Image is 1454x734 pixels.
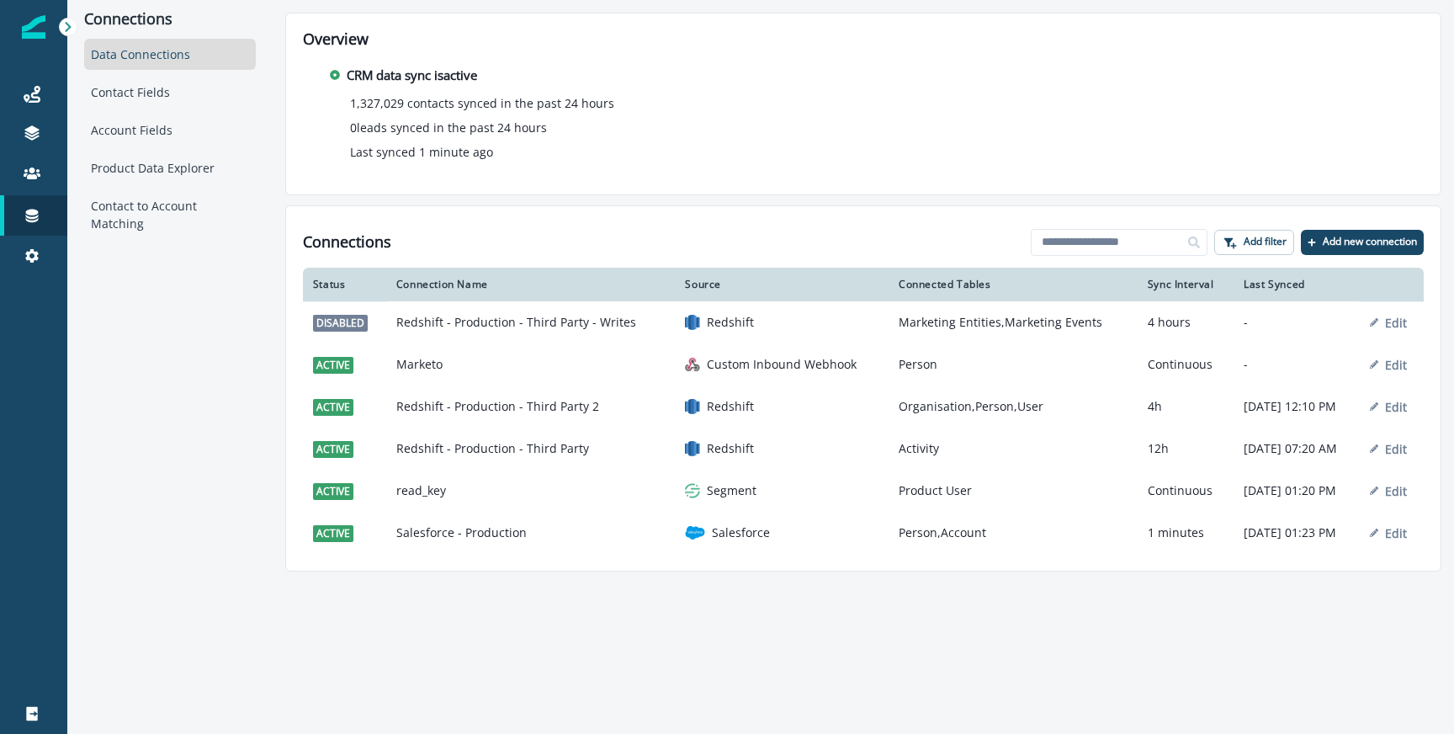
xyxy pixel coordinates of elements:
img: Inflection [22,15,45,39]
td: Salesforce - Production [386,512,676,554]
td: 4h [1138,386,1234,428]
div: Data Connections [84,39,256,70]
span: active [313,525,353,542]
p: Edit [1385,525,1407,541]
img: redshift [685,399,700,414]
td: read_key [386,470,676,512]
p: [DATE] 01:20 PM [1244,482,1350,499]
button: Edit [1370,315,1407,331]
p: Add new connection [1323,236,1417,247]
p: Salesforce [712,524,770,541]
button: Add new connection [1301,230,1424,255]
a: activeread_keysegmentSegmentProduct UserContinuous[DATE] 01:20 PMEdit [303,470,1424,512]
a: activeRedshift - Production - Third PartyredshiftRedshiftActivity12h[DATE] 07:20 AMEdit [303,428,1424,470]
p: - [1244,314,1350,331]
p: Segment [707,482,756,499]
button: Add filter [1214,230,1294,255]
p: Redshift [707,440,754,457]
p: Redshift [707,314,754,331]
div: Connected Tables [899,278,1128,291]
td: Product User [889,470,1138,512]
td: Organisation,Person,User [889,386,1138,428]
p: 1,327,029 contacts synced in the past 24 hours [350,94,614,112]
img: segment [685,483,700,498]
td: Marketing Entities,Marketing Events [889,301,1138,343]
td: Person,Account [889,512,1138,554]
td: Continuous [1138,343,1234,386]
p: Edit [1385,441,1407,457]
span: active [313,399,353,416]
p: Custom Inbound Webhook [707,356,857,373]
td: Redshift - Production - Third Party 2 [386,386,676,428]
p: Edit [1385,357,1407,373]
div: Account Fields [84,114,256,146]
td: 4 hours [1138,301,1234,343]
a: activeSalesforce - ProductionsalesforceSalesforcePerson,Account1 minutes[DATE] 01:23 PMEdit [303,512,1424,554]
h2: Overview [303,30,1424,49]
span: active [313,441,353,458]
p: [DATE] 12:10 PM [1244,398,1350,415]
p: 0 leads synced in the past 24 hours [350,119,547,136]
button: Edit [1370,483,1407,499]
span: active [313,357,353,374]
img: redshift [685,315,700,330]
div: Last Synced [1244,278,1350,291]
p: Edit [1385,483,1407,499]
img: redshift [685,441,700,456]
td: Redshift - Production - Third Party - Writes [386,301,676,343]
td: 1 minutes [1138,512,1234,554]
p: Edit [1385,399,1407,415]
span: disabled [313,315,368,332]
h1: Connections [303,233,391,252]
p: [DATE] 07:20 AM [1244,440,1350,457]
div: Sync Interval [1148,278,1223,291]
a: disabledRedshift - Production - Third Party - WritesredshiftRedshiftMarketing Entities,Marketing ... [303,301,1424,343]
p: CRM data sync is active [347,66,477,85]
button: Edit [1370,399,1407,415]
td: Person [889,343,1138,386]
a: activeRedshift - Production - Third Party 2redshiftRedshiftOrganisation,Person,User4h[DATE] 12:10... [303,386,1424,428]
td: 12h [1138,428,1234,470]
p: [DATE] 01:23 PM [1244,524,1350,541]
p: - [1244,356,1350,373]
td: Activity [889,428,1138,470]
p: Connections [84,10,256,29]
p: Redshift [707,398,754,415]
button: Edit [1370,525,1407,541]
p: Edit [1385,315,1407,331]
button: Edit [1370,357,1407,373]
td: Marketo [386,343,676,386]
div: Status [313,278,376,291]
div: Contact to Account Matching [84,190,256,239]
img: salesforce [685,523,705,543]
div: Contact Fields [84,77,256,108]
span: active [313,483,353,500]
p: Last synced 1 minute ago [350,143,493,161]
a: activeMarketogeneric inbound webhookCustom Inbound WebhookPersonContinuous-Edit [303,343,1424,386]
div: Source [685,278,878,291]
div: Connection Name [396,278,666,291]
button: Edit [1370,441,1407,457]
p: Add filter [1244,236,1287,247]
td: Continuous [1138,470,1234,512]
img: generic inbound webhook [685,357,700,372]
div: Product Data Explorer [84,152,256,183]
td: Redshift - Production - Third Party [386,428,676,470]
